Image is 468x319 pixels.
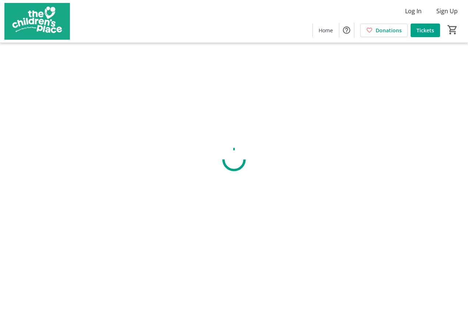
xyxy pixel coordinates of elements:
a: Home [313,24,339,37]
span: Donations [376,26,402,34]
button: Help [339,23,354,37]
span: Tickets [416,26,434,34]
button: Log In [399,5,428,17]
a: Tickets [411,24,440,37]
a: Donations [360,24,408,37]
span: Sign Up [436,7,458,15]
button: Cart [446,23,459,36]
span: Log In [405,7,422,15]
span: Home [319,26,333,34]
button: Sign Up [430,5,464,17]
img: The Children's Place's Logo [4,3,70,40]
